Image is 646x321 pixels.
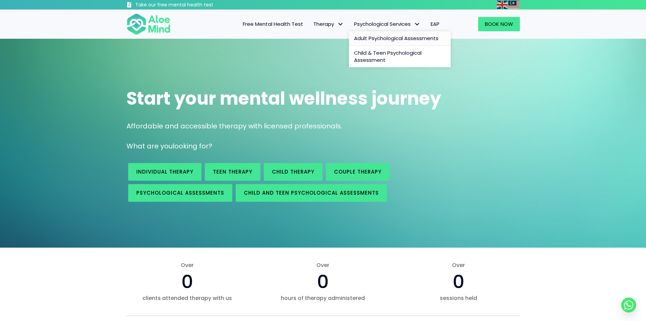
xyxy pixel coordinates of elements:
a: Child & Teen Psychological Assessment [349,46,451,68]
a: Child and Teen Psychological assessments [236,184,387,202]
a: Book Now [478,17,520,31]
span: Child Therapy [272,168,314,175]
span: 0 [317,269,329,295]
span: EAP [431,20,439,28]
span: Over [126,261,249,269]
span: looking for? [173,141,212,151]
a: Child Therapy [264,163,322,181]
span: Psychological assessments [136,189,224,196]
span: What are you [126,141,173,151]
h3: Take our free mental health test [135,2,250,8]
a: Teen Therapy [205,163,260,181]
a: Take our free mental health test [126,2,250,10]
span: Child & Teen Psychological Assessment [354,49,422,64]
a: Whatsapp [621,298,636,313]
img: en [497,1,508,9]
span: Teen Therapy [213,168,252,175]
span: sessions held [397,294,520,302]
a: Couple therapy [326,163,390,181]
a: Individual therapy [128,163,201,181]
img: ms [508,1,519,9]
span: 0 [181,269,193,295]
span: Psychological Services: submenu [412,19,422,29]
p: Affordable and accessible therapy with licensed professionals. [126,121,520,131]
span: Couple therapy [334,168,381,175]
a: Psychological ServicesPsychological Services: submenu [349,17,426,31]
span: Child and Teen Psychological assessments [244,189,379,196]
span: Start your mental wellness journey [126,86,441,111]
span: Adult Psychological Assessments [354,35,438,42]
span: Book Now [485,20,513,28]
a: English [497,1,508,8]
img: Aloe mind Logo [126,13,171,35]
a: Malay [508,1,520,8]
span: Therapy [313,20,344,28]
a: Adult Psychological Assessments [349,31,451,46]
span: Individual therapy [136,168,193,175]
a: TherapyTherapy: submenu [308,17,349,31]
a: Psychological assessments [128,184,232,202]
span: Psychological Services [354,20,420,28]
span: Over [397,261,520,269]
span: Therapy: submenu [336,19,346,29]
a: Free Mental Health Test [238,17,308,31]
nav: Menu [179,17,445,31]
span: Over [262,261,384,269]
span: Free Mental Health Test [243,20,303,28]
span: clients attended therapy with us [126,294,249,302]
a: EAP [426,17,445,31]
span: 0 [453,269,465,295]
span: hours of therapy administered [262,294,384,302]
